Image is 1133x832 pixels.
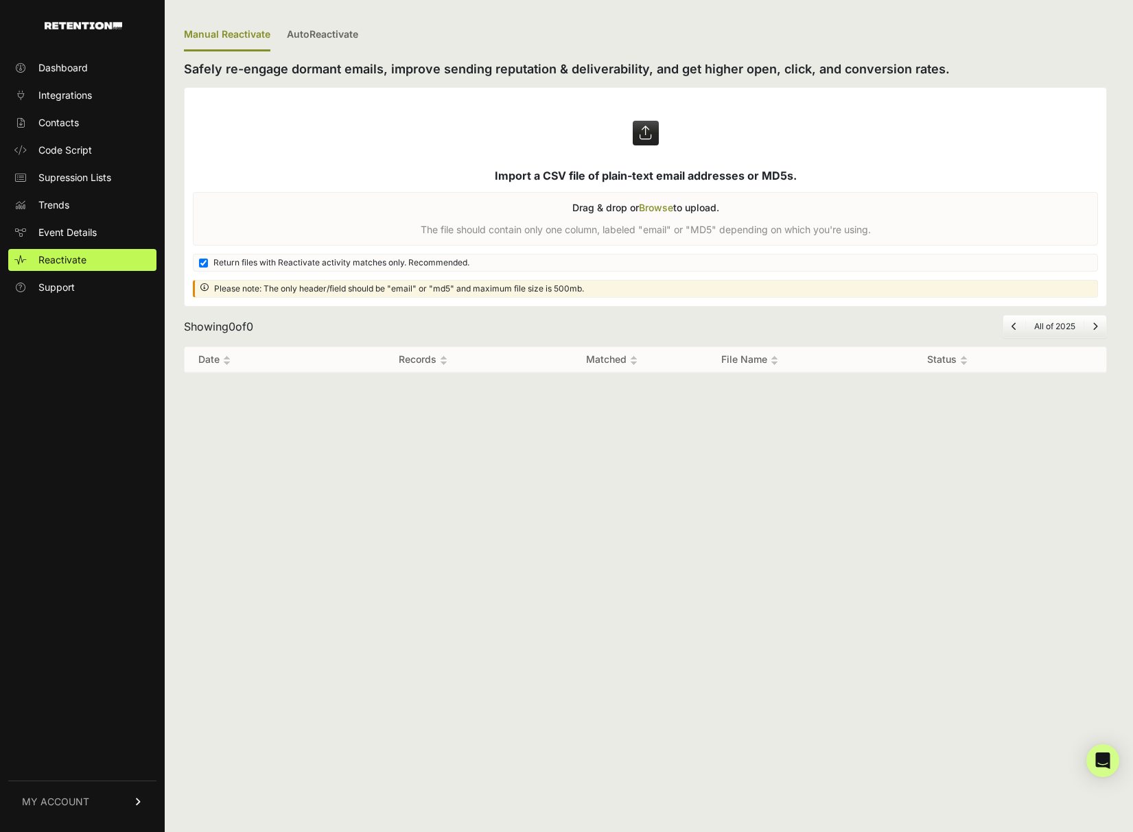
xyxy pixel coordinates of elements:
[1093,321,1098,331] a: Next
[440,355,447,366] img: no_sort-eaf950dc5ab64cae54d48a5578032e96f70b2ecb7d747501f34c8f2db400fb66.gif
[515,347,708,372] th: Matched
[960,355,968,366] img: no_sort-eaf950dc5ab64cae54d48a5578032e96f70b2ecb7d747501f34c8f2db400fb66.gif
[8,249,156,271] a: Reactivate
[8,781,156,822] a: MY ACCOUNT
[708,347,913,372] th: File Name
[38,253,86,267] span: Reactivate
[8,112,156,134] a: Contacts
[8,139,156,161] a: Code Script
[184,60,1107,79] h2: Safely re-engage dormant emails, improve sending reputation & deliverability, and get higher open...
[38,143,92,157] span: Code Script
[1086,744,1119,777] div: Open Intercom Messenger
[8,194,156,216] a: Trends
[1012,321,1017,331] a: Previous
[8,222,156,243] a: Event Details
[630,355,638,366] img: no_sort-eaf950dc5ab64cae54d48a5578032e96f70b2ecb7d747501f34c8f2db400fb66.gif
[38,226,97,239] span: Event Details
[38,61,88,75] span: Dashboard
[38,198,69,212] span: Trends
[45,22,122,29] img: Retention.com
[1025,321,1084,332] li: All of 2025
[913,347,1079,372] th: Status
[38,116,79,130] span: Contacts
[229,320,235,333] span: 0
[8,84,156,106] a: Integrations
[199,259,208,268] input: Return files with Reactivate activity matches only. Recommended.
[246,320,253,333] span: 0
[8,167,156,189] a: Supression Lists
[8,276,156,298] a: Support
[1003,315,1107,338] nav: Page navigation
[184,19,270,51] div: Manual Reactivate
[287,19,358,51] a: AutoReactivate
[223,355,231,366] img: no_sort-eaf950dc5ab64cae54d48a5578032e96f70b2ecb7d747501f34c8f2db400fb66.gif
[184,318,253,335] div: Showing of
[22,795,89,809] span: MY ACCOUNT
[330,347,515,372] th: Records
[38,171,111,185] span: Supression Lists
[185,347,330,372] th: Date
[771,355,778,366] img: no_sort-eaf950dc5ab64cae54d48a5578032e96f70b2ecb7d747501f34c8f2db400fb66.gif
[8,57,156,79] a: Dashboard
[38,281,75,294] span: Support
[213,257,469,268] span: Return files with Reactivate activity matches only. Recommended.
[38,88,92,102] span: Integrations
